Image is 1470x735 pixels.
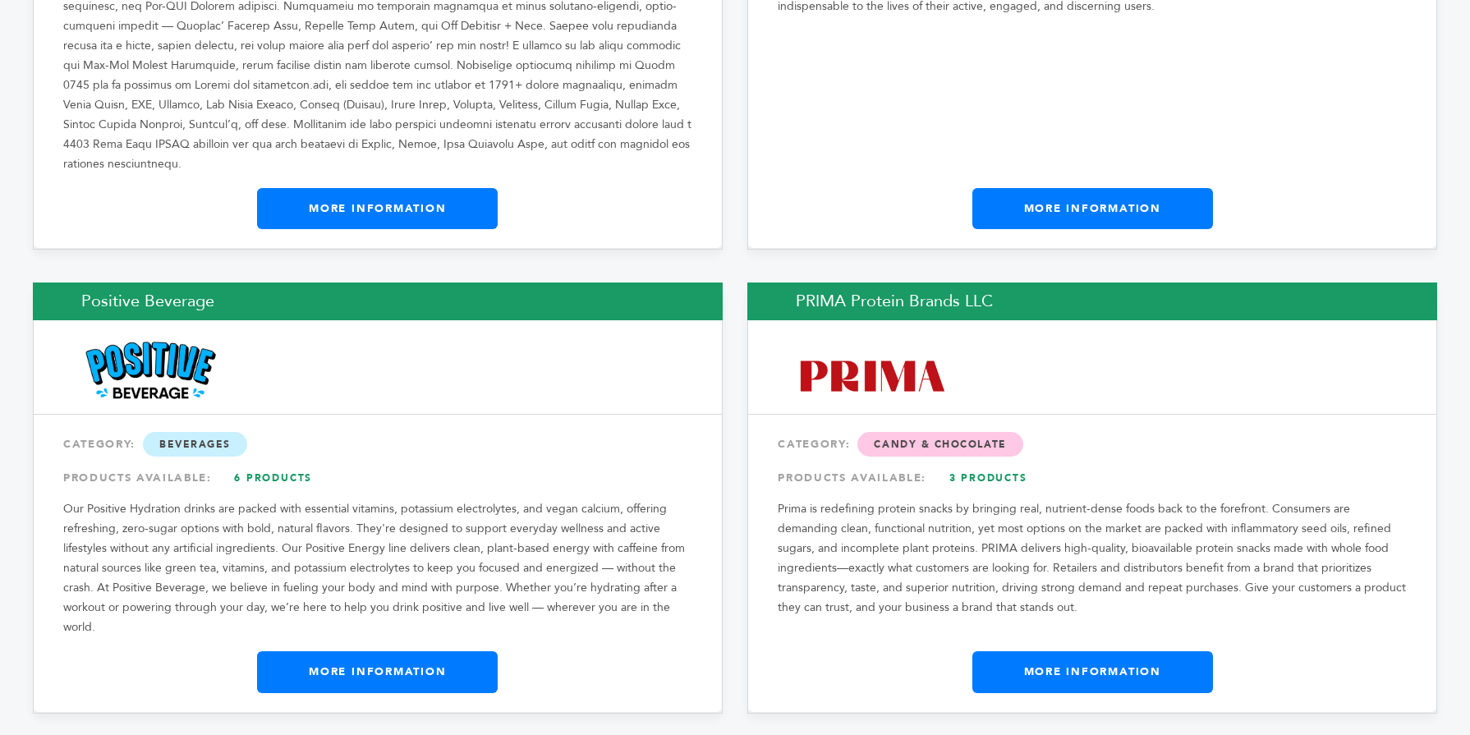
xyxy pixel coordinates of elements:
[972,651,1213,692] a: More Information
[257,188,498,229] a: More Information
[972,188,1213,229] a: More Information
[82,341,227,411] img: Positive Beverage
[63,463,692,493] div: PRODUCTS AVAILABLE:
[778,499,1407,618] p: Prima is redefining protein snacks by bringing real, nutrient-dense foods back to the forefront. ...
[216,463,331,493] a: 6 Products
[930,463,1045,493] a: 3 Products
[257,651,498,692] a: More Information
[63,499,692,637] p: Our Positive Hydration drinks are packed with essential vitamins, potassium electrolytes, and veg...
[747,283,1437,320] h2: PRIMA Protein Brands LLC
[778,463,1407,493] div: PRODUCTS AVAILABLE:
[33,283,723,320] h2: Positive Beverage
[797,348,949,404] img: PRIMA Protein Brands LLC
[63,430,692,459] div: CATEGORY:
[778,430,1407,459] div: CATEGORY:
[143,432,247,457] span: Beverages
[857,432,1022,457] span: Candy & Chocolate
